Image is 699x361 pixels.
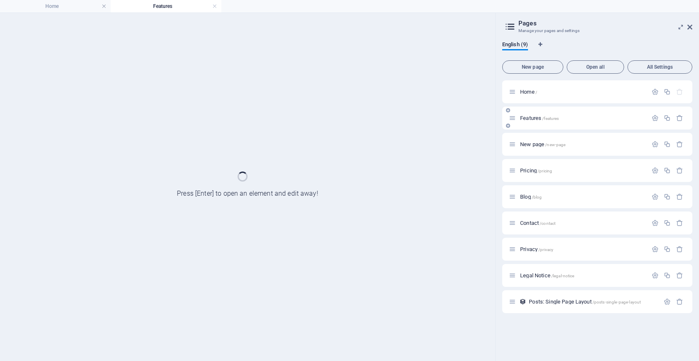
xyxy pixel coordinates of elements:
[526,299,659,304] div: Posts: Single Page Layout/posts-single-page-layout
[529,299,641,305] span: Click to open page
[676,141,683,148] div: Remove
[652,193,659,200] div: Settings
[518,89,647,95] div: Home/
[676,272,683,279] div: Remove
[664,298,671,305] div: Settings
[627,60,692,74] button: All Settings
[520,272,574,279] span: Click to open page
[518,115,647,121] div: Features/features
[664,115,671,122] div: Duplicate
[551,274,575,278] span: /legal-notice
[538,169,552,173] span: /pricing
[519,298,526,305] div: This layout is used as a template for all items (e.g. a blog post) of this collection. The conten...
[506,65,560,70] span: New page
[567,60,624,74] button: Open all
[532,195,542,199] span: /blog
[676,193,683,200] div: Remove
[664,219,671,227] div: Duplicate
[652,141,659,148] div: Settings
[676,219,683,227] div: Remove
[518,27,676,35] h3: Manage your pages and settings
[518,246,647,252] div: Privacy/privacy
[664,167,671,174] div: Duplicate
[518,142,647,147] div: New page/new-page
[520,167,552,174] span: Click to open page
[520,89,537,95] span: Click to open page
[518,194,647,199] div: Blog/blog
[652,219,659,227] div: Settings
[520,194,542,200] span: Click to open page
[676,115,683,122] div: Remove
[518,220,647,226] div: Contact/contact
[538,247,553,252] span: /privacy
[664,88,671,95] div: Duplicate
[652,167,659,174] div: Settings
[676,246,683,253] div: Remove
[542,116,559,121] span: /features
[664,272,671,279] div: Duplicate
[535,90,537,95] span: /
[652,272,659,279] div: Settings
[652,246,659,253] div: Settings
[570,65,620,70] span: Open all
[592,300,641,304] span: /posts-single-page-layout
[520,246,553,252] span: Click to open page
[540,221,555,226] span: /contact
[518,273,647,278] div: Legal Notice/legal-notice
[631,65,689,70] span: All Settings
[545,142,565,147] span: /new-page
[111,2,221,11] h4: Features
[652,115,659,122] div: Settings
[676,298,683,305] div: Remove
[518,20,692,27] h2: Pages
[664,193,671,200] div: Duplicate
[520,220,555,226] span: Click to open page
[520,141,565,147] span: Click to open page
[676,167,683,174] div: Remove
[652,88,659,95] div: Settings
[502,41,692,57] div: Language Tabs
[502,60,563,74] button: New page
[676,88,683,95] div: The startpage cannot be deleted
[664,141,671,148] div: Duplicate
[518,168,647,173] div: Pricing/pricing
[520,115,559,121] span: Click to open page
[502,40,528,51] span: English (9)
[664,246,671,253] div: Duplicate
